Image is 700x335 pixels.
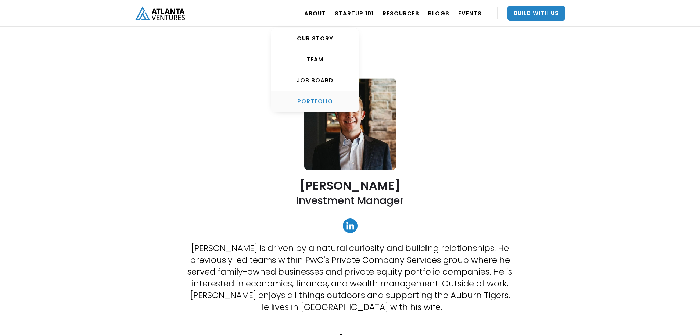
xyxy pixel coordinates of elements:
[271,28,359,49] a: OUR STORY
[271,35,359,42] div: OUR STORY
[271,77,359,84] div: Job Board
[458,3,482,24] a: EVENTS
[186,242,513,313] p: [PERSON_NAME] is driven by a natural curiosity and building relationships. He previously led team...
[271,56,359,63] div: TEAM
[304,3,326,24] a: ABOUT
[383,3,419,24] a: RESOURCES
[335,3,374,24] a: Startup 101
[428,3,449,24] a: BLOGS
[271,70,359,91] a: Job Board
[507,6,565,21] a: Build With Us
[271,91,359,112] a: PORTFOLIO
[271,98,359,105] div: PORTFOLIO
[296,194,404,207] h2: Investment Manager
[300,179,401,192] h2: [PERSON_NAME]
[271,49,359,70] a: TEAM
